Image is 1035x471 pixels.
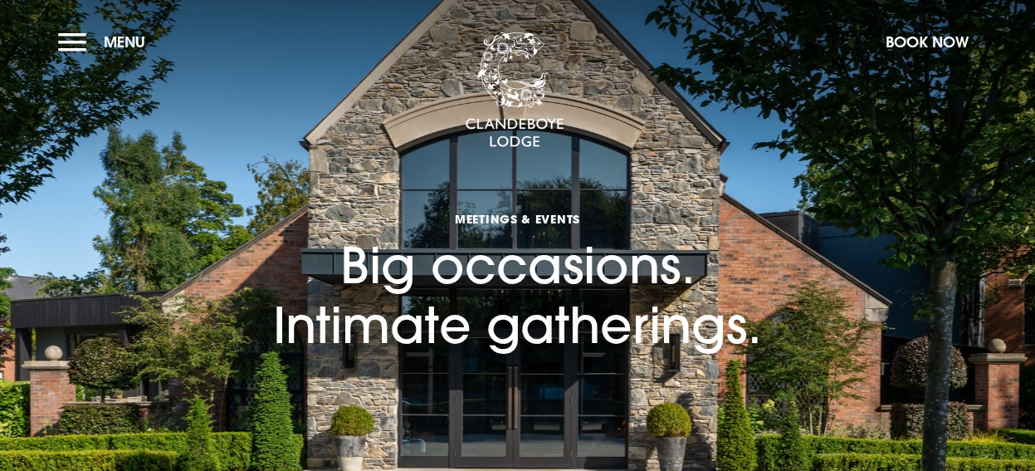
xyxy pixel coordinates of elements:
[58,24,154,60] button: Menu
[877,24,977,60] button: Book Now
[273,211,762,227] span: Meetings & Events
[273,152,762,355] h1: Big occasions. Intimate gatherings.
[465,32,564,149] img: Clandeboye Lodge
[104,32,145,52] span: Menu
